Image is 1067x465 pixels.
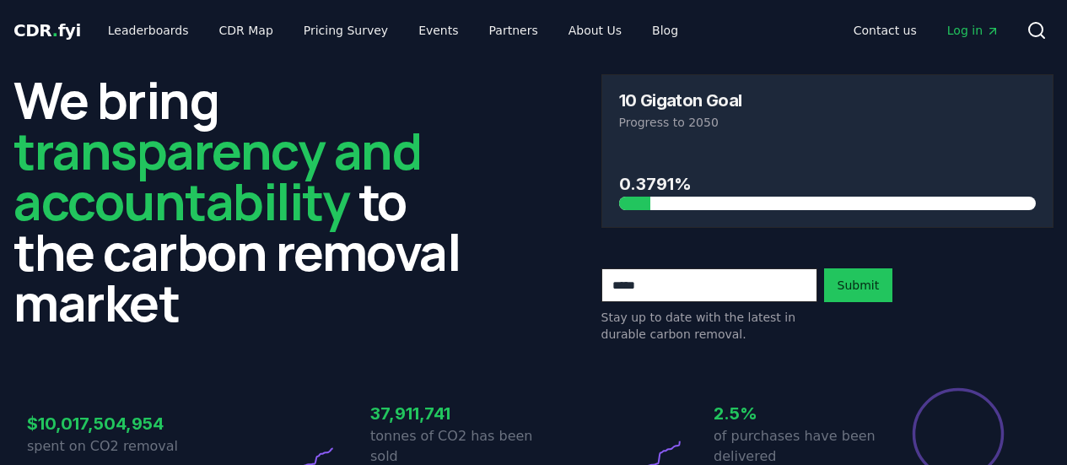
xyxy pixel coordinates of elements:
[639,15,692,46] a: Blog
[601,309,817,343] p: Stay up to date with the latest in durable carbon removal.
[405,15,472,46] a: Events
[13,116,421,235] span: transparency and accountability
[619,171,1037,197] h3: 0.3791%
[840,15,930,46] a: Contact us
[619,114,1037,131] p: Progress to 2050
[840,15,1013,46] nav: Main
[947,22,1000,39] span: Log in
[934,15,1013,46] a: Log in
[13,20,81,41] span: CDR fyi
[619,92,742,109] h3: 10 Gigaton Goal
[13,74,466,327] h2: We bring to the carbon removal market
[476,15,552,46] a: Partners
[27,436,191,457] p: spent on CO2 removal
[27,411,191,436] h3: $10,017,504,954
[13,19,81,42] a: CDR.fyi
[290,15,401,46] a: Pricing Survey
[370,401,534,426] h3: 37,911,741
[555,15,635,46] a: About Us
[52,20,58,41] span: .
[714,401,877,426] h3: 2.5%
[94,15,202,46] a: Leaderboards
[824,268,893,302] button: Submit
[94,15,692,46] nav: Main
[206,15,287,46] a: CDR Map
